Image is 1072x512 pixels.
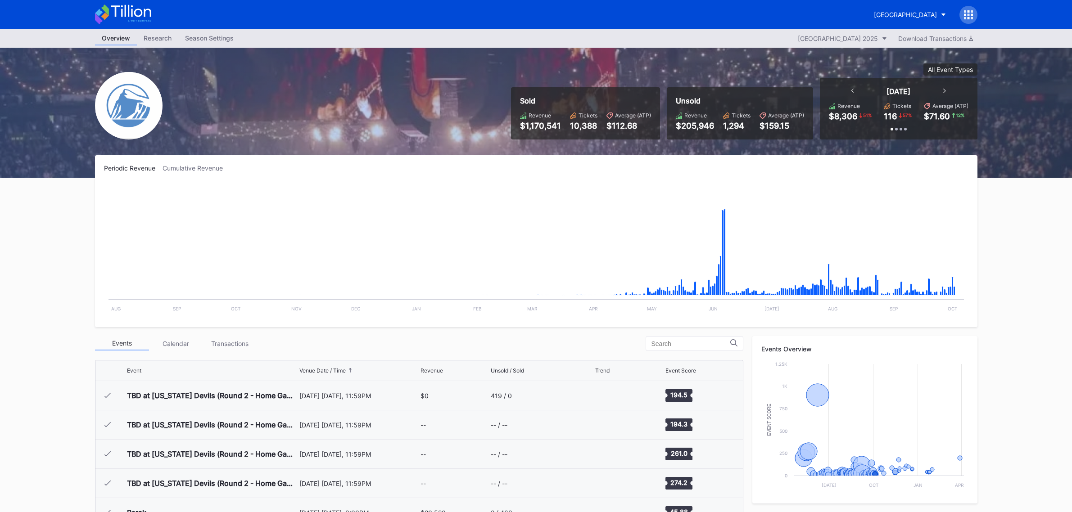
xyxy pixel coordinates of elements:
a: Overview [95,31,137,45]
text: Feb [473,306,481,311]
text: Nov [291,306,302,311]
text: 194.3 [670,420,688,428]
div: Average (ATP) [932,103,968,109]
text: Oct [231,306,240,311]
text: Dec [351,306,360,311]
div: [DATE] [DATE], 11:59PM [299,392,419,400]
div: -- [421,480,426,487]
div: 51 % [862,112,873,119]
div: 1,294 [723,121,751,130]
button: Download Transactions [894,32,977,45]
div: Transactions [203,337,257,350]
text: 500 [779,428,787,434]
div: [GEOGRAPHIC_DATA] [874,11,937,18]
text: 261.0 [671,449,688,457]
div: $71.60 [924,112,950,121]
text: 0 [785,473,787,478]
button: All Event Types [923,63,977,76]
div: Revenue [529,112,551,119]
text: Mar [527,306,538,311]
text: Apr [954,482,963,488]
div: Periodic Revenue [104,164,163,172]
text: Jun [708,306,717,311]
div: $112.68 [606,121,651,130]
div: TBD at [US_STATE] Devils (Round 2 - Home Game 3) (Date TBD) (If Necessary) [127,449,297,458]
div: Tickets [892,103,911,109]
div: [GEOGRAPHIC_DATA] 2025 [798,35,878,42]
text: 250 [779,450,787,456]
div: Revenue [837,103,860,109]
text: Aug [111,306,120,311]
div: Unsold [676,96,804,105]
div: Events [95,337,149,350]
text: 750 [779,406,787,411]
div: Tickets [732,112,751,119]
a: Research [137,31,178,45]
svg: Chart title [595,472,622,494]
div: TBD at [US_STATE] Devils (Round 2 - Home Game 1) (Date TBD) (If Necessary) [127,391,297,400]
div: -- / -- [491,480,507,487]
text: Jan [914,482,923,488]
div: Trend [595,367,610,374]
div: Event Score [665,367,696,374]
div: 57 % [902,112,913,119]
div: Tickets [579,112,597,119]
button: [GEOGRAPHIC_DATA] 2025 [793,32,891,45]
text: Apr [589,306,598,311]
text: 1k [782,383,787,389]
div: Download Transactions [898,35,973,42]
text: 274.2 [670,479,688,486]
div: $1,170,541 [520,121,561,130]
div: 419 / 0 [491,392,512,400]
text: [DATE] [764,306,779,311]
a: Season Settings [178,31,240,45]
text: 194.5 [670,391,688,399]
div: All Event Types [928,66,973,73]
svg: Chart title [761,359,968,494]
div: Average (ATP) [615,112,651,119]
img: Devils-Logo.png [95,72,163,139]
div: -- [421,421,426,429]
text: 1.25k [775,361,787,367]
div: $0 [421,392,429,400]
div: Sold [520,96,651,105]
input: Search [651,340,730,347]
div: Unsold / Sold [491,367,524,374]
div: Cumulative Revenue [163,164,230,172]
div: Calendar [149,337,203,350]
svg: Chart title [595,384,622,407]
text: Aug [828,306,837,311]
div: TBD at [US_STATE] Devils (Round 2 - Home Game 4) (Date TBD) (If Necessary) [127,479,297,488]
text: Jan [412,306,421,311]
div: 10,388 [570,121,597,130]
text: [DATE] [821,482,836,488]
div: Event [127,367,141,374]
div: Revenue [421,367,443,374]
svg: Chart title [595,413,622,436]
div: $205,946 [676,121,714,130]
div: $159.15 [760,121,804,130]
div: Events Overview [761,345,968,353]
div: 116 [884,112,897,121]
div: [DATE] [DATE], 11:59PM [299,480,419,487]
button: [GEOGRAPHIC_DATA] [867,6,953,23]
div: 12 % [955,112,965,119]
div: -- [421,450,426,458]
div: Revenue [684,112,707,119]
div: -- / -- [491,421,507,429]
div: TBD at [US_STATE] Devils (Round 2 - Home Game 2) (Date TBD) (If Necessary) [127,420,297,429]
svg: Chart title [595,443,622,465]
svg: Chart title [104,183,968,318]
div: Venue Date / Time [299,367,346,374]
text: Sep [889,306,897,311]
div: $8,306 [829,112,857,121]
text: May [647,306,657,311]
div: [DATE] [DATE], 11:59PM [299,421,419,429]
div: [DATE] [DATE], 11:59PM [299,450,419,458]
div: [DATE] [887,87,910,96]
div: Average (ATP) [768,112,804,119]
text: Sep [172,306,181,311]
